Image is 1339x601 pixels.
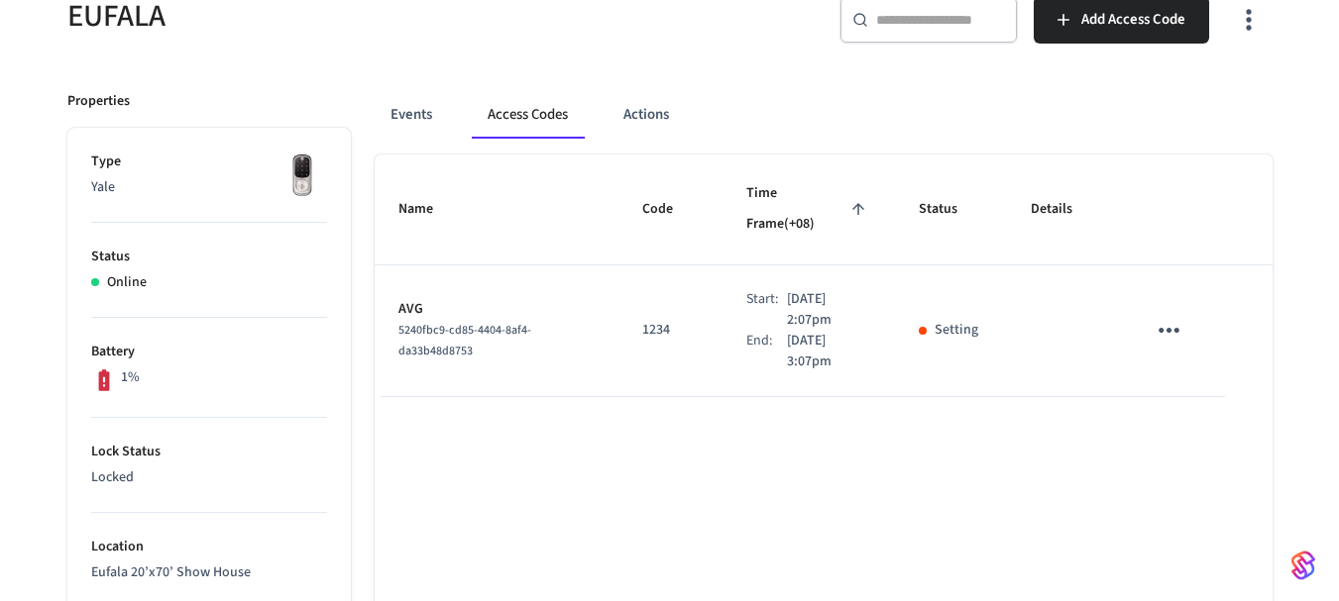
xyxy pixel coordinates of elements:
[278,151,327,201] img: Yale Assure Touchscreen Wifi Smart Lock, Satin Nickel, Front
[642,194,699,225] span: Code
[375,154,1273,397] table: sticky table
[91,537,327,557] p: Location
[91,247,327,267] p: Status
[91,151,327,172] p: Type
[121,367,140,388] p: 1%
[1081,7,1185,33] span: Add Access Code
[746,289,787,331] div: Start:
[107,272,147,293] p: Online
[91,342,327,362] p: Battery
[472,91,584,139] button: Access Codes
[67,91,130,112] p: Properties
[787,289,871,331] p: [DATE] 2:07pm
[746,178,871,241] span: Time Frame(+08)
[91,562,327,583] p: Eufala 20’x70’ Show House
[91,442,327,462] p: Lock Status
[642,320,699,341] p: 1234
[398,322,531,359] span: 5240fbc9-cd85-4404-8af4-da33b48d8753
[91,177,327,198] p: Yale
[398,299,595,320] p: AVG
[919,194,983,225] span: Status
[91,467,327,488] p: Locked
[1291,550,1315,581] img: SeamLogoGradient.69752ec5.svg
[935,320,978,341] p: Setting
[375,91,1273,139] div: ant example
[1031,194,1098,225] span: Details
[746,331,787,372] div: End:
[787,331,871,372] p: [DATE] 3:07pm
[608,91,685,139] button: Actions
[398,194,459,225] span: Name
[375,91,448,139] button: Events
